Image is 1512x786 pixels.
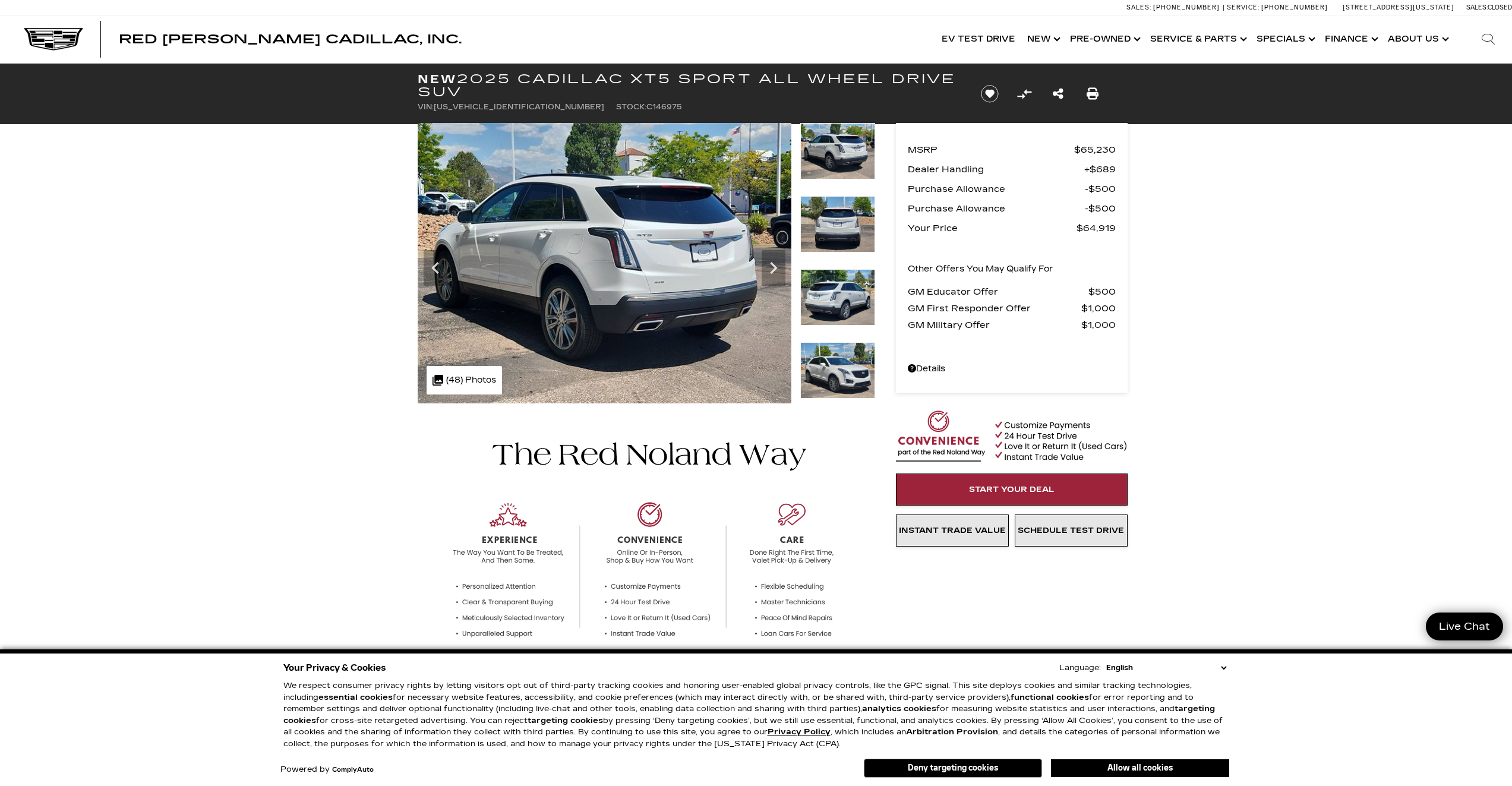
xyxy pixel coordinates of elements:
strong: targeting cookies [528,716,603,725]
a: Schedule Test Drive [1015,514,1128,547]
span: [PHONE_NUMBER] [1153,4,1220,11]
p: We respect consumer privacy rights by letting visitors opt out of third-party tracking cookies an... [283,680,1229,750]
div: Search [1464,15,1512,63]
a: About Us [1382,15,1453,63]
a: Print this New 2025 Cadillac XT5 Sport All Wheel Drive SUV [1087,86,1099,102]
strong: analytics cookies [862,704,936,714]
span: Sales: [1126,4,1151,11]
span: [PHONE_NUMBER] [1261,4,1328,11]
span: Start Your Deal [969,485,1055,494]
iframe: YouTube video player [896,553,1128,740]
strong: targeting cookies [283,704,1215,725]
a: GM Educator Offer $500 [908,283,1116,300]
strong: functional cookies [1011,693,1089,702]
span: Red [PERSON_NAME] Cadillac, Inc. [119,32,462,46]
button: Save vehicle [977,84,1003,103]
a: GM First Responder Offer $1,000 [908,300,1116,317]
a: Dealer Handling $689 [908,161,1116,178]
span: Schedule Test Drive [1018,526,1124,535]
span: Purchase Allowance [908,200,1085,217]
span: Closed [1488,4,1512,11]
a: Details [908,361,1116,377]
u: Privacy Policy [768,727,831,737]
a: Start Your Deal [896,474,1128,506]
span: Your Privacy & Cookies [283,659,386,676]
span: $1,000 [1081,317,1116,333]
span: Stock: [616,103,646,111]
select: Language Select [1103,662,1229,674]
a: Finance [1319,15,1382,63]
span: Live Chat [1433,620,1496,633]
a: GM Military Offer $1,000 [908,317,1116,333]
img: New 2025 Crystal White Tricoat Cadillac Sport image 11 [418,123,791,403]
button: Compare Vehicle [1015,85,1033,103]
span: Instant Trade Value [899,526,1006,535]
a: Service: [PHONE_NUMBER] [1223,4,1331,11]
img: New 2025 Crystal White Tricoat Cadillac Sport image 12 [800,196,875,252]
img: New 2025 Crystal White Tricoat Cadillac Sport image 14 [800,342,875,399]
span: C146975 [646,103,682,111]
a: [STREET_ADDRESS][US_STATE] [1343,4,1454,11]
a: Service & Parts [1144,15,1251,63]
img: Cadillac Dark Logo with Cadillac White Text [24,28,83,50]
a: Sales: [PHONE_NUMBER] [1126,4,1223,11]
a: Live Chat [1426,613,1503,640]
a: Instant Trade Value [896,514,1009,547]
a: ComplyAuto [332,766,374,774]
h1: 2025 Cadillac XT5 Sport All Wheel Drive SUV [418,72,961,99]
strong: New [418,72,457,86]
span: GM Educator Offer [908,283,1088,300]
a: Specials [1251,15,1319,63]
div: Powered by [280,766,374,774]
div: Language: [1059,664,1101,672]
span: Your Price [908,220,1077,236]
a: New [1021,15,1064,63]
span: $65,230 [1074,141,1116,158]
a: Red [PERSON_NAME] Cadillac, Inc. [119,33,462,45]
span: [US_VEHICLE_IDENTIFICATION_NUMBER] [434,103,604,111]
span: Purchase Allowance [908,181,1085,197]
a: Share this New 2025 Cadillac XT5 Sport All Wheel Drive SUV [1053,86,1063,102]
a: EV Test Drive [936,15,1021,63]
strong: essential cookies [318,693,393,702]
span: $500 [1085,200,1116,217]
span: $500 [1088,283,1116,300]
a: Purchase Allowance $500 [908,181,1116,197]
strong: Arbitration Provision [906,727,998,737]
a: Pre-Owned [1064,15,1144,63]
span: $64,919 [1077,220,1116,236]
a: Your Price $64,919 [908,220,1116,236]
span: VIN: [418,103,434,111]
a: MSRP $65,230 [908,141,1116,158]
p: Other Offers You May Qualify For [908,261,1053,277]
span: GM Military Offer [908,317,1081,333]
span: MSRP [908,141,1074,158]
a: Purchase Allowance $500 [908,200,1116,217]
button: Deny targeting cookies [864,759,1042,778]
button: Allow all cookies [1051,759,1229,777]
img: New 2025 Crystal White Tricoat Cadillac Sport image 13 [800,269,875,326]
span: $500 [1085,181,1116,197]
img: New 2025 Crystal White Tricoat Cadillac Sport image 11 [800,123,875,179]
div: Next [762,250,785,286]
span: $1,000 [1081,300,1116,317]
span: Service: [1227,4,1260,11]
div: Previous [424,250,447,286]
span: GM First Responder Offer [908,300,1081,317]
span: Dealer Handling [908,161,1084,178]
span: $689 [1084,161,1116,178]
div: (48) Photos [427,366,502,394]
span: Sales: [1466,4,1488,11]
